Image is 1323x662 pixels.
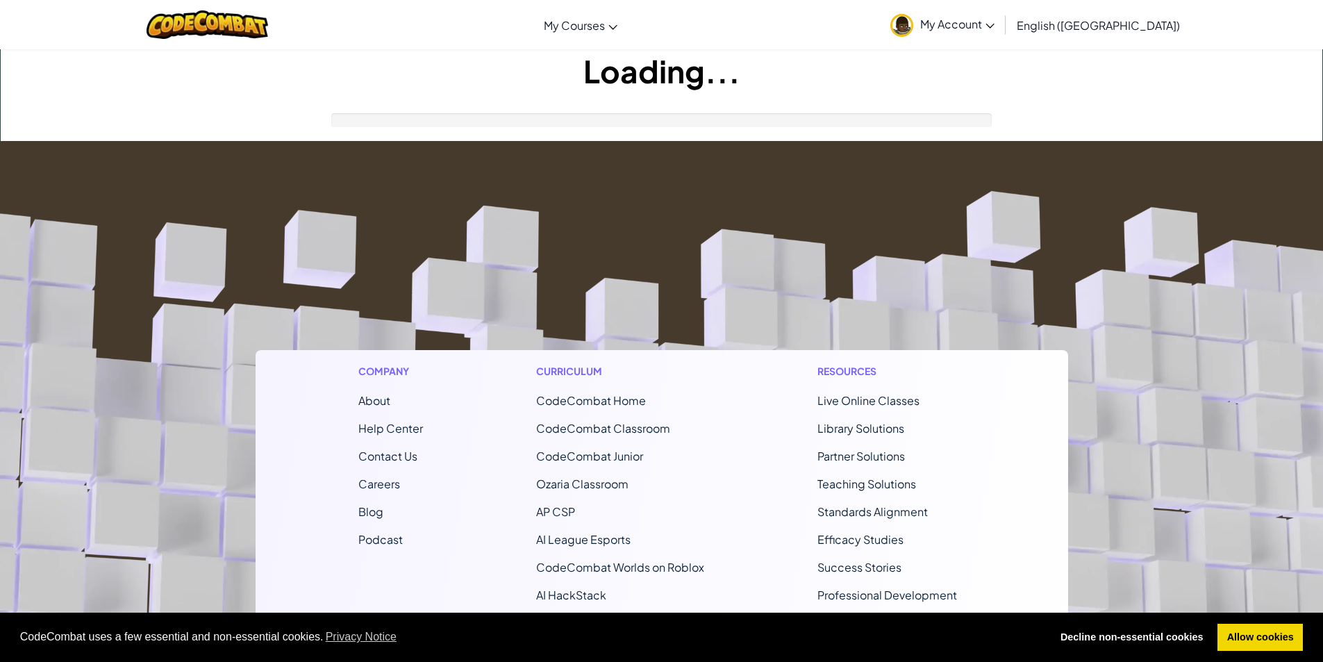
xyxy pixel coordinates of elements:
a: Success Stories [817,560,901,574]
span: CodeCombat Home [536,393,646,408]
a: CodeCombat Classroom [536,421,670,436]
span: My Courses [544,18,605,33]
a: Professional Development [817,588,957,602]
img: CodeCombat logo [147,10,268,39]
a: Live Online Classes [817,393,920,408]
a: deny cookies [1051,624,1213,652]
h1: Curriculum [536,364,704,379]
a: My Account [883,3,1001,47]
img: avatar [890,14,913,37]
a: About [358,393,390,408]
a: learn more about cookies [324,627,399,647]
a: CodeCombat Junior [536,449,643,463]
a: English ([GEOGRAPHIC_DATA]) [1010,6,1187,44]
a: Blog [358,504,383,519]
a: Careers [358,477,400,491]
a: Efficacy Studies [817,532,904,547]
a: My Courses [537,6,624,44]
h1: Company [358,364,423,379]
a: allow cookies [1217,624,1303,652]
h1: Resources [817,364,965,379]
a: Library Solutions [817,421,904,436]
a: Help Center [358,421,423,436]
h1: Loading... [1,49,1322,92]
span: My Account [920,17,995,31]
a: Podcast [358,532,403,547]
span: CodeCombat uses a few essential and non-essential cookies. [20,627,1040,647]
span: Contact Us [358,449,417,463]
a: Ozaria Classroom [536,477,629,491]
a: CodeCombat Worlds on Roblox [536,560,704,574]
a: Partner Solutions [817,449,905,463]
a: AI HackStack [536,588,606,602]
span: English ([GEOGRAPHIC_DATA]) [1017,18,1180,33]
a: Standards Alignment [817,504,928,519]
a: Teaching Solutions [817,477,916,491]
a: AI League Esports [536,532,631,547]
a: AP CSP [536,504,575,519]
